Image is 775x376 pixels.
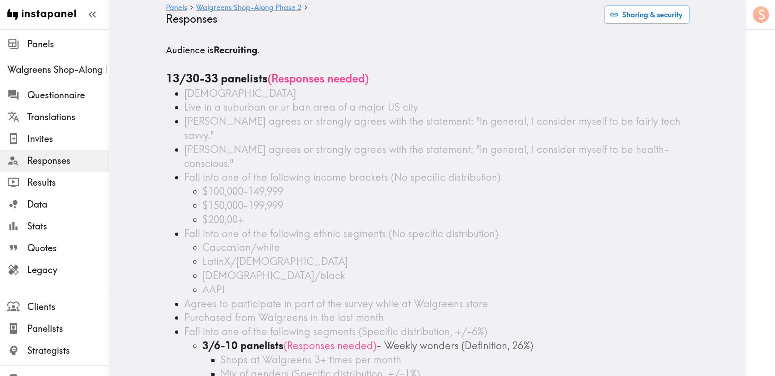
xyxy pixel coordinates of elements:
[27,111,109,123] span: Translations
[184,311,384,324] span: Purchased from Walgreens in the last month
[166,71,268,85] b: 13/30-33 panelists
[27,300,109,313] span: Clients
[604,5,690,24] button: Sharing & security
[184,297,488,310] span: Agrees to participate in part of the survey while at Walgreens store
[202,213,244,226] span: $200,00+
[184,171,500,183] span: Fall into one of the following income brackets (No specific distribution)
[27,176,109,189] span: Results
[27,198,109,211] span: Data
[202,283,225,296] span: AAPI
[202,339,284,352] b: 3/6-10 panelists
[27,242,109,254] span: Quotes
[202,185,283,198] span: $100,000-149,999
[7,63,109,76] span: Walgreens Shop-Along Phase 2
[758,7,765,23] span: S
[27,38,109,51] span: Panels
[166,12,597,25] h4: Responses
[27,322,109,335] span: Panelists
[202,269,345,282] span: [DEMOGRAPHIC_DATA]/black
[27,220,109,233] span: Stats
[752,5,770,24] button: S
[184,227,498,240] span: Fall into one of the following ethnic segments (No specific distribution)
[268,71,369,85] span: ( Responses needed )
[376,339,533,352] span: - Weekly wonders (Definition, 26%)
[166,4,187,12] a: Panels
[196,4,301,12] a: Walgreens Shop-Along Phase 2
[27,89,109,102] span: Questionnaire
[27,344,109,357] span: Strategists
[184,101,418,113] span: Live in a suburban or ur ban area of a major US city
[220,353,401,366] span: Shops at Walgreens 3+ times per month
[202,255,348,268] span: LatinX/[DEMOGRAPHIC_DATA]
[27,132,109,145] span: Invites
[184,87,296,100] span: [DEMOGRAPHIC_DATA]
[284,339,376,352] span: ( Responses needed )
[184,115,680,142] span: [PERSON_NAME] agrees or strongly agrees with the statement: "In general, I consider myself to be ...
[166,44,690,56] h5: Audience is .
[184,143,669,170] span: [PERSON_NAME] agrees or strongly agrees with the statement: "In general, I consider myself to be ...
[202,241,280,254] span: Caucasian/white
[27,154,109,167] span: Responses
[27,264,109,276] span: Legacy
[202,199,283,212] span: $150,000-199,999
[184,325,487,338] span: Fall into one of the following segments (Specific distribution, +/-6%)
[214,44,257,56] b: Recruiting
